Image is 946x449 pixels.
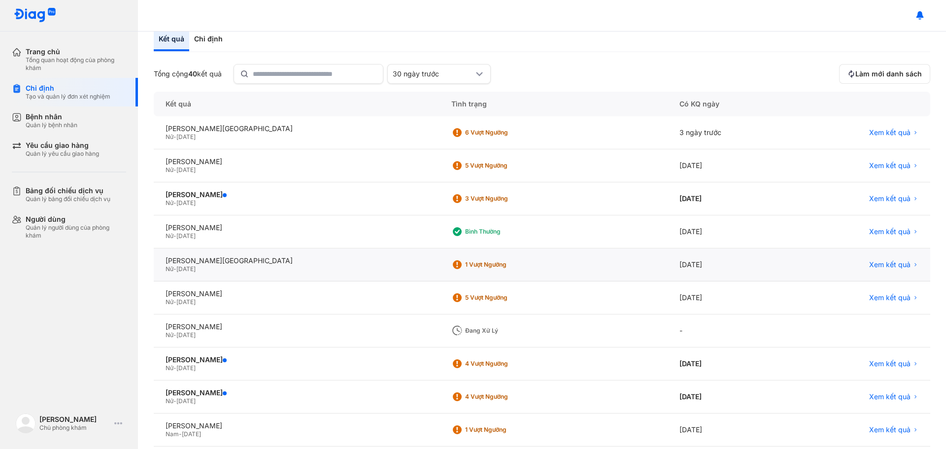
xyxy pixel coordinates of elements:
[465,426,544,434] div: 1 Vượt ngưỡng
[26,141,99,150] div: Yêu cầu giao hàng
[393,69,473,78] div: 30 ngày trước
[176,364,196,372] span: [DATE]
[869,194,911,203] span: Xem kết quả
[465,228,544,236] div: Bình thường
[869,260,911,269] span: Xem kết quả
[173,364,176,372] span: -
[668,414,792,447] div: [DATE]
[176,133,196,140] span: [DATE]
[26,186,110,195] div: Bảng đối chiếu dịch vụ
[154,69,222,78] div: Tổng cộng kết quả
[188,69,197,78] span: 40
[166,232,173,240] span: Nữ
[166,388,428,397] div: [PERSON_NAME]
[173,397,176,405] span: -
[39,415,110,424] div: [PERSON_NAME]
[668,380,792,414] div: [DATE]
[173,298,176,306] span: -
[869,392,911,401] span: Xem kết quả
[166,223,428,232] div: [PERSON_NAME]
[173,232,176,240] span: -
[166,157,428,166] div: [PERSON_NAME]
[869,227,911,236] span: Xem kết quả
[189,29,228,51] div: Chỉ định
[166,199,173,207] span: Nữ
[166,133,173,140] span: Nữ
[465,294,544,302] div: 5 Vượt ngưỡng
[176,397,196,405] span: [DATE]
[176,166,196,173] span: [DATE]
[668,347,792,380] div: [DATE]
[465,162,544,170] div: 5 Vượt ngưỡng
[182,430,201,438] span: [DATE]
[176,298,196,306] span: [DATE]
[668,116,792,149] div: 3 ngày trước
[26,121,77,129] div: Quản lý bệnh nhân
[166,256,428,265] div: [PERSON_NAME][GEOGRAPHIC_DATA]
[166,331,173,339] span: Nữ
[166,364,173,372] span: Nữ
[465,261,544,269] div: 1 Vượt ngưỡng
[465,195,544,203] div: 3 Vượt ngưỡng
[166,265,173,273] span: Nữ
[154,92,439,116] div: Kết quả
[869,161,911,170] span: Xem kết quả
[166,397,173,405] span: Nữ
[14,8,56,23] img: logo
[176,199,196,207] span: [DATE]
[465,360,544,368] div: 4 Vượt ngưỡng
[668,248,792,281] div: [DATE]
[166,289,428,298] div: [PERSON_NAME]
[439,92,668,116] div: Tình trạng
[166,355,428,364] div: [PERSON_NAME]
[26,47,126,56] div: Trang chủ
[166,430,179,438] span: Nam
[173,133,176,140] span: -
[39,424,110,432] div: Chủ phòng khám
[166,124,428,133] div: [PERSON_NAME][GEOGRAPHIC_DATA]
[869,425,911,434] span: Xem kết quả
[668,314,792,347] div: -
[166,322,428,331] div: [PERSON_NAME]
[668,149,792,182] div: [DATE]
[668,182,792,215] div: [DATE]
[154,29,189,51] div: Kết quả
[26,56,126,72] div: Tổng quan hoạt động của phòng khám
[26,84,110,93] div: Chỉ định
[869,293,911,302] span: Xem kết quả
[173,265,176,273] span: -
[179,430,182,438] span: -
[173,331,176,339] span: -
[465,327,544,335] div: Đang xử lý
[668,92,792,116] div: Có KQ ngày
[166,421,428,430] div: [PERSON_NAME]
[26,112,77,121] div: Bệnh nhân
[166,298,173,306] span: Nữ
[173,166,176,173] span: -
[839,64,930,84] button: Làm mới danh sách
[869,359,911,368] span: Xem kết quả
[166,190,428,199] div: [PERSON_NAME]
[668,215,792,248] div: [DATE]
[465,129,544,137] div: 6 Vượt ngưỡng
[26,150,99,158] div: Quản lý yêu cầu giao hàng
[855,69,922,78] span: Làm mới danh sách
[26,93,110,101] div: Tạo và quản lý đơn xét nghiệm
[16,414,35,433] img: logo
[869,128,911,137] span: Xem kết quả
[176,265,196,273] span: [DATE]
[176,232,196,240] span: [DATE]
[26,195,110,203] div: Quản lý bảng đối chiếu dịch vụ
[173,199,176,207] span: -
[668,281,792,314] div: [DATE]
[26,215,126,224] div: Người dùng
[176,331,196,339] span: [DATE]
[465,393,544,401] div: 4 Vượt ngưỡng
[26,224,126,240] div: Quản lý người dùng của phòng khám
[166,166,173,173] span: Nữ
